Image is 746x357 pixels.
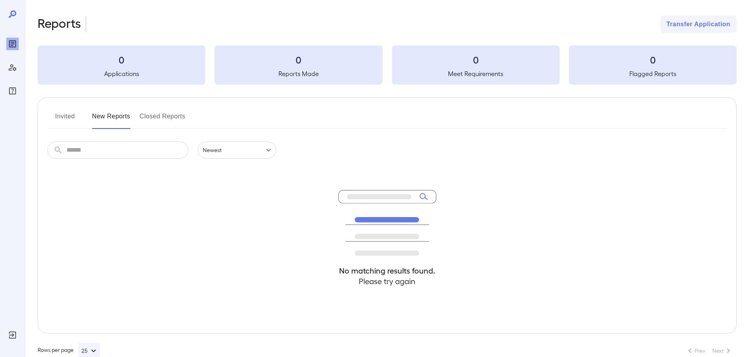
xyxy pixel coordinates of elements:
[215,69,382,78] h5: Reports Made
[569,69,737,78] h5: Flagged Reports
[47,110,83,129] button: Invited
[660,16,737,33] button: Transfer Application
[38,53,205,66] h3: 0
[198,141,276,159] div: Newest
[392,69,560,78] h5: Meet Requirements
[569,53,737,66] h3: 0
[38,69,205,78] h5: Applications
[6,61,19,74] div: Manage Users
[392,53,560,66] h3: 0
[682,344,737,357] nav: pagination navigation
[38,45,737,85] summary: 0Applications0Reports Made0Meet Requirements0Flagged Reports
[140,110,186,129] button: Closed Reports
[6,85,19,97] div: FAQ
[92,110,130,129] button: New Reports
[38,16,81,33] h2: Reports
[338,276,436,286] h4: Please try again
[215,53,382,66] h3: 0
[6,329,19,341] div: Log Out
[338,265,436,276] h4: No matching results found.
[6,38,19,50] div: Reports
